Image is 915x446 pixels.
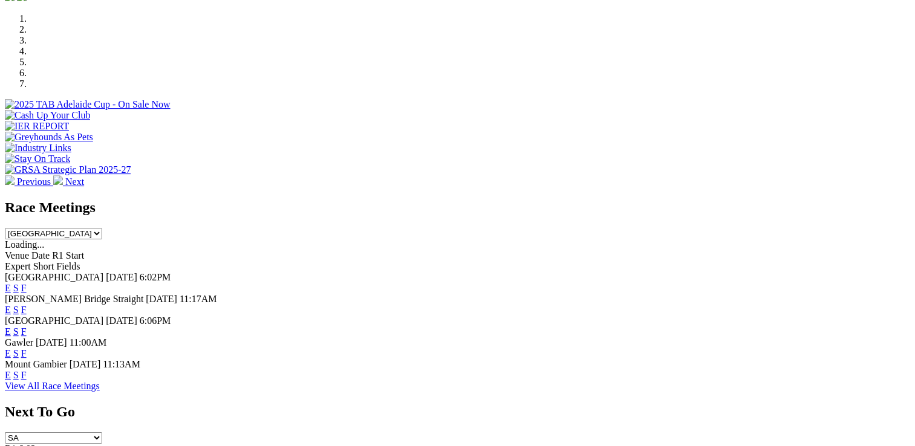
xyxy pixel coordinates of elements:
span: 6:02PM [140,272,171,282]
a: S [13,305,19,315]
img: Industry Links [5,143,71,154]
a: Previous [5,176,53,187]
span: R1 Start [52,250,84,260]
span: Mount Gambier [5,359,67,369]
h2: Next To Go [5,404,910,420]
span: [DATE] [106,272,137,282]
span: Gawler [5,337,33,347]
span: 11:13AM [103,359,140,369]
span: Date [31,250,50,260]
a: E [5,348,11,358]
span: Next [65,176,84,187]
a: E [5,326,11,337]
img: chevron-right-pager-white.svg [53,175,63,185]
span: Previous [17,176,51,187]
a: F [21,370,27,380]
span: [GEOGRAPHIC_DATA] [5,272,103,282]
a: F [21,348,27,358]
a: F [21,283,27,293]
a: E [5,283,11,293]
span: 11:00AM [70,337,107,347]
a: F [21,326,27,337]
span: Loading... [5,239,44,250]
a: S [13,370,19,380]
a: S [13,348,19,358]
a: S [13,283,19,293]
img: Greyhounds As Pets [5,132,93,143]
span: [DATE] [36,337,67,347]
img: GRSA Strategic Plan 2025-27 [5,164,131,175]
span: Fields [56,261,80,271]
a: F [21,305,27,315]
span: [PERSON_NAME] Bridge Straight [5,294,143,304]
img: chevron-left-pager-white.svg [5,175,15,185]
img: IER REPORT [5,121,69,132]
span: Expert [5,261,31,271]
a: E [5,370,11,380]
a: S [13,326,19,337]
span: Short [33,261,54,271]
h2: Race Meetings [5,199,910,216]
span: [DATE] [70,359,101,369]
span: [GEOGRAPHIC_DATA] [5,315,103,326]
img: Cash Up Your Club [5,110,90,121]
span: [DATE] [106,315,137,326]
a: Next [53,176,84,187]
img: Stay On Track [5,154,70,164]
span: [DATE] [146,294,177,304]
img: 2025 TAB Adelaide Cup - On Sale Now [5,99,171,110]
span: Venue [5,250,29,260]
a: View All Race Meetings [5,381,100,391]
span: 6:06PM [140,315,171,326]
span: 11:17AM [180,294,217,304]
a: E [5,305,11,315]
